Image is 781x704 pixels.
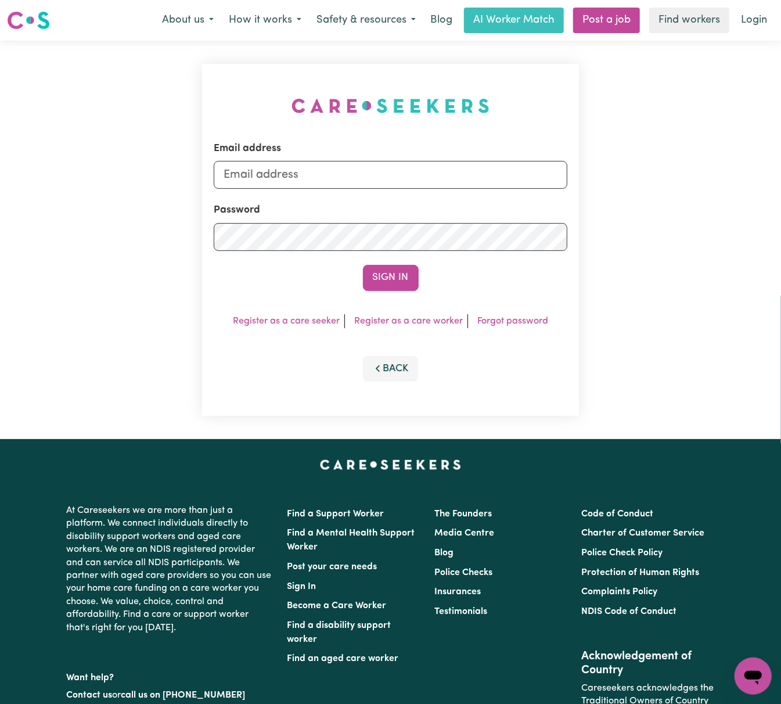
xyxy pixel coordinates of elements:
[434,529,494,538] a: Media Centre
[287,621,391,644] a: Find a disability support worker
[434,568,492,577] a: Police Checks
[309,8,423,33] button: Safety & resources
[363,356,419,382] button: Back
[477,317,548,326] a: Forgot password
[581,568,699,577] a: Protection of Human Rights
[287,601,387,610] a: Become a Care Worker
[214,203,260,218] label: Password
[581,529,704,538] a: Charter of Customer Service
[287,509,384,519] a: Find a Support Worker
[581,607,676,616] a: NDIS Code of Conduct
[581,587,657,597] a: Complaints Policy
[67,667,273,684] p: Want help?
[287,529,415,552] a: Find a Mental Health Support Worker
[121,691,246,700] a: call us on [PHONE_NUMBER]
[214,141,281,156] label: Email address
[434,587,481,597] a: Insurances
[649,8,729,33] a: Find workers
[735,658,772,695] iframe: Button to launch messaging window
[734,8,774,33] a: Login
[67,691,113,700] a: Contact us
[287,582,316,591] a: Sign In
[363,265,419,290] button: Sign In
[320,460,461,469] a: Careseekers home page
[233,317,340,326] a: Register as a care seeker
[581,548,663,558] a: Police Check Policy
[464,8,564,33] a: AI Worker Match
[7,10,50,31] img: Careseekers logo
[573,8,640,33] a: Post a job
[434,548,454,558] a: Blog
[423,8,459,33] a: Blog
[434,607,487,616] a: Testimonials
[581,509,653,519] a: Code of Conduct
[214,161,567,189] input: Email address
[287,562,377,572] a: Post your care needs
[434,509,492,519] a: The Founders
[67,500,273,639] p: At Careseekers we are more than just a platform. We connect individuals directly to disability su...
[154,8,221,33] button: About us
[221,8,309,33] button: How it works
[7,7,50,34] a: Careseekers logo
[581,649,714,677] h2: Acknowledgement of Country
[287,654,399,663] a: Find an aged care worker
[354,317,463,326] a: Register as a care worker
